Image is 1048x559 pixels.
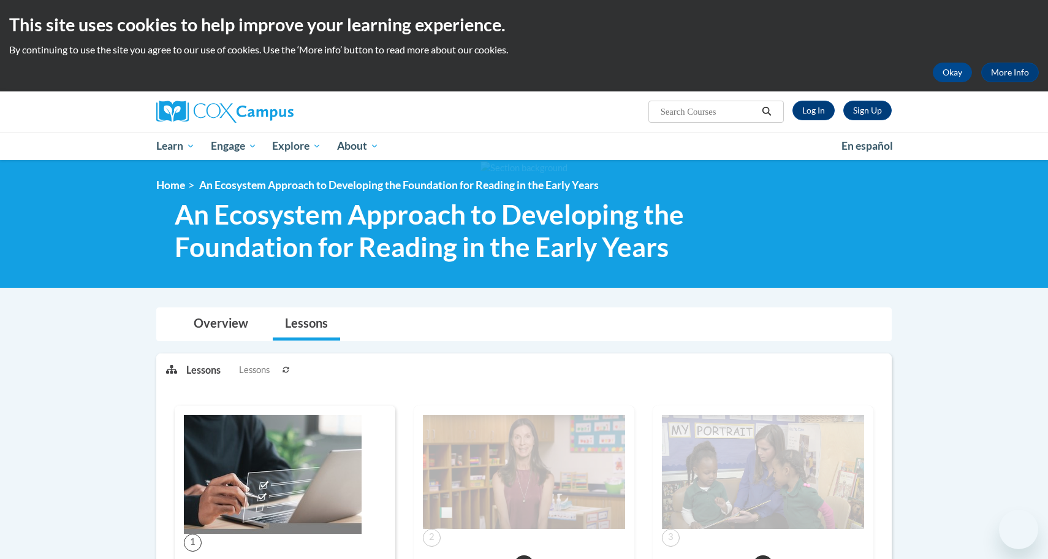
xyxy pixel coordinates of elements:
[156,179,185,191] a: Home
[933,63,972,82] button: Okay
[273,308,340,341] a: Lessons
[758,104,776,119] button: Search
[659,104,758,119] input: Search Courses
[833,133,901,159] a: En español
[337,139,379,153] span: About
[138,132,910,160] div: Main menu
[156,101,294,123] img: Cox Campus
[423,529,441,547] span: 2
[156,139,195,153] span: Learn
[792,101,835,120] a: Log In
[9,43,1039,56] p: By continuing to use the site you agree to our use of cookies. Use the ‘More info’ button to read...
[981,63,1039,82] a: More Info
[175,198,722,263] span: An Ecosystem Approach to Developing the Foundation for Reading in the Early Years
[843,101,892,120] a: Register
[203,132,265,160] a: Engage
[199,179,599,191] span: An Ecosystem Approach to Developing the Foundation for Reading in the Early Years
[841,139,893,152] span: En español
[329,132,387,160] a: About
[186,363,221,377] p: Lessons
[184,534,202,552] span: 1
[264,132,329,160] a: Explore
[999,510,1038,549] iframe: Button to launch messaging window
[211,139,257,153] span: Engage
[272,139,321,153] span: Explore
[662,415,864,529] img: Course Image
[423,415,625,529] img: Course Image
[480,161,568,175] img: Section background
[148,132,203,160] a: Learn
[156,101,389,123] a: Cox Campus
[184,415,362,534] img: Course Image
[9,12,1039,37] h2: This site uses cookies to help improve your learning experience.
[181,308,260,341] a: Overview
[239,363,270,377] span: Lessons
[662,529,680,547] span: 3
